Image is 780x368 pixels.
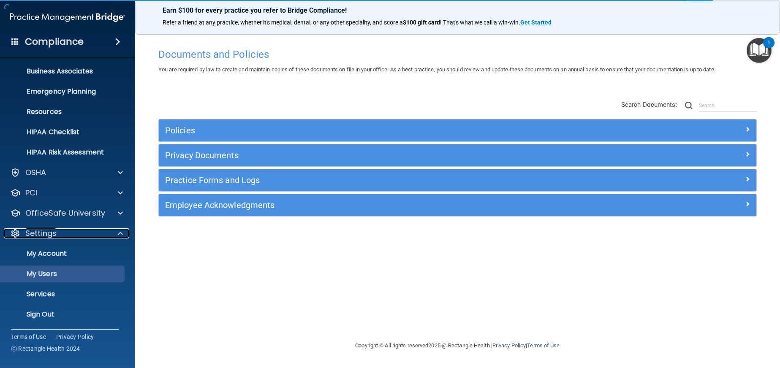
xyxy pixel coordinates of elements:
[163,6,753,14] p: Earn $100 for every practice you refer to Bridge Compliance!
[767,43,770,54] div: 1
[5,108,121,116] p: Resources
[165,173,750,187] a: Practice Forms and Logs
[25,208,105,218] p: OfficeSafe University
[25,188,37,198] p: PCI
[25,168,46,178] p: OSHA
[158,66,715,73] span: You are required by law to create and maintain copies of these documents on file in your office. ...
[165,176,601,185] h5: Practice Forms and Logs
[5,270,121,278] p: My Users
[440,19,520,26] span: ! That's what we call a win-win.
[25,228,57,238] p: Settings
[5,310,121,319] p: Sign Out
[163,19,403,26] span: Refer a friend at any practice, whether it's medical, dental, or any other speciality, and score a
[158,49,757,60] h4: Documents and Policies
[165,126,601,135] h5: Policies
[11,333,46,341] a: Terms of Use
[165,124,750,137] a: Policies
[5,290,121,298] p: Services
[10,168,123,178] a: OSHA
[5,249,121,258] p: My Account
[5,148,121,157] p: HIPAA Risk Assessment
[10,208,123,218] a: OfficeSafe University
[10,188,123,198] a: PCI
[520,19,553,26] a: Get Started
[492,342,526,349] a: Privacy Policy
[304,332,612,359] div: Copyright © All rights reserved 2025 @ Rectangle Health | |
[747,38,772,63] button: Open Resource Center, 1 new notification
[10,228,123,238] a: Settings
[5,128,121,136] p: HIPAA Checklist
[165,198,750,212] a: Employee Acknowledgments
[165,200,601,210] h5: Employee Acknowledgments
[25,36,84,48] h4: Compliance
[5,67,121,76] p: Business Associates
[56,333,94,341] a: Privacy Policy
[165,149,750,162] a: Privacy Documents
[527,342,560,349] a: Terms of Use
[165,151,601,160] h5: Privacy Documents
[5,87,121,96] p: Emergency Planning
[11,344,80,353] span: Ⓒ Rectangle Health 2024
[621,101,677,108] span: Search Documents:
[10,9,125,26] img: PMB logo
[685,102,693,109] img: ic-search.3b580494.png
[699,99,757,112] input: Search
[520,19,552,26] strong: Get Started
[403,19,440,26] strong: $100 gift card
